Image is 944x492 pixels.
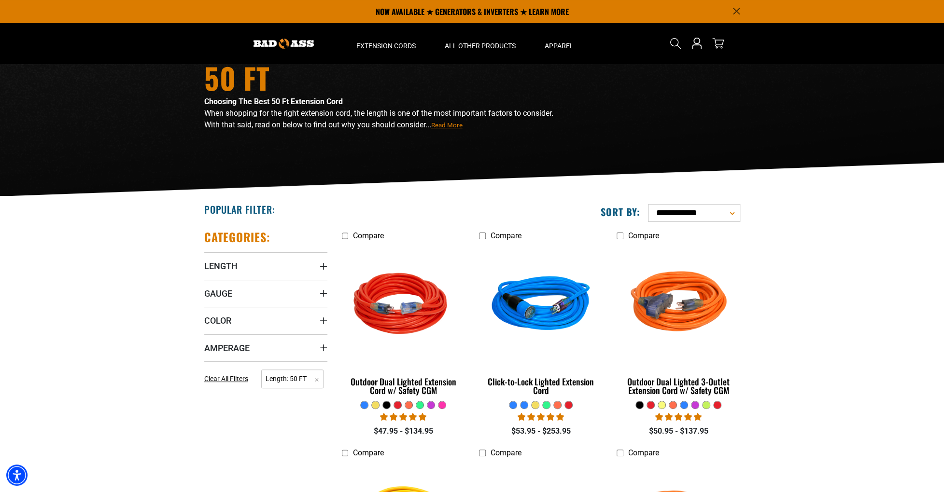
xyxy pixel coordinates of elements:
[254,39,314,49] img: Bad Ass Extension Cords
[445,41,516,50] span: All Other Products
[204,108,557,131] p: When shopping for the right extension cord, the length is one of the most important factors to co...
[490,231,521,240] span: Compare
[204,97,343,106] strong: Choosing The Best 50 Ft Extension Cord
[380,412,426,422] span: 4.83 stars
[204,260,238,272] span: Length
[356,41,416,50] span: Extension Cords
[204,375,248,383] span: Clear All Filters
[618,250,739,361] img: orange
[617,377,740,395] div: Outdoor Dual Lighted 3-Outlet Extension Cord w/ Safety CGM
[204,334,327,361] summary: Amperage
[204,280,327,307] summary: Gauge
[6,465,28,486] div: Accessibility Menu
[261,374,324,383] a: Length: 50 FT
[689,23,704,64] a: Open this option
[352,448,383,457] span: Compare
[628,231,659,240] span: Compare
[204,374,252,384] a: Clear All Filters
[530,23,588,64] summary: Apparel
[430,23,530,64] summary: All Other Products
[431,122,463,129] span: Read More
[479,425,602,437] div: $53.95 - $253.95
[655,412,702,422] span: 4.80 stars
[710,38,726,49] a: cart
[204,342,250,354] span: Amperage
[617,425,740,437] div: $50.95 - $137.95
[204,307,327,334] summary: Color
[342,425,465,437] div: $47.95 - $134.95
[204,230,271,245] h2: Categories:
[480,250,602,361] img: blue
[342,23,430,64] summary: Extension Cords
[204,63,557,92] h1: 50 FT
[518,412,564,422] span: 4.87 stars
[342,250,464,361] img: Red
[601,205,640,218] label: Sort by:
[204,288,232,299] span: Gauge
[204,252,327,279] summary: Length
[479,245,602,400] a: blue Click-to-Lock Lighted Extension Cord
[342,377,465,395] div: Outdoor Dual Lighted Extension Cord w/ Safety CGM
[617,245,740,400] a: orange Outdoor Dual Lighted 3-Outlet Extension Cord w/ Safety CGM
[628,448,659,457] span: Compare
[261,369,324,388] span: Length: 50 FT
[342,245,465,400] a: Red Outdoor Dual Lighted Extension Cord w/ Safety CGM
[479,377,602,395] div: Click-to-Lock Lighted Extension Cord
[352,231,383,240] span: Compare
[545,41,574,50] span: Apparel
[668,36,683,51] summary: Search
[204,315,231,326] span: Color
[204,203,275,216] h2: Popular Filter:
[490,448,521,457] span: Compare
